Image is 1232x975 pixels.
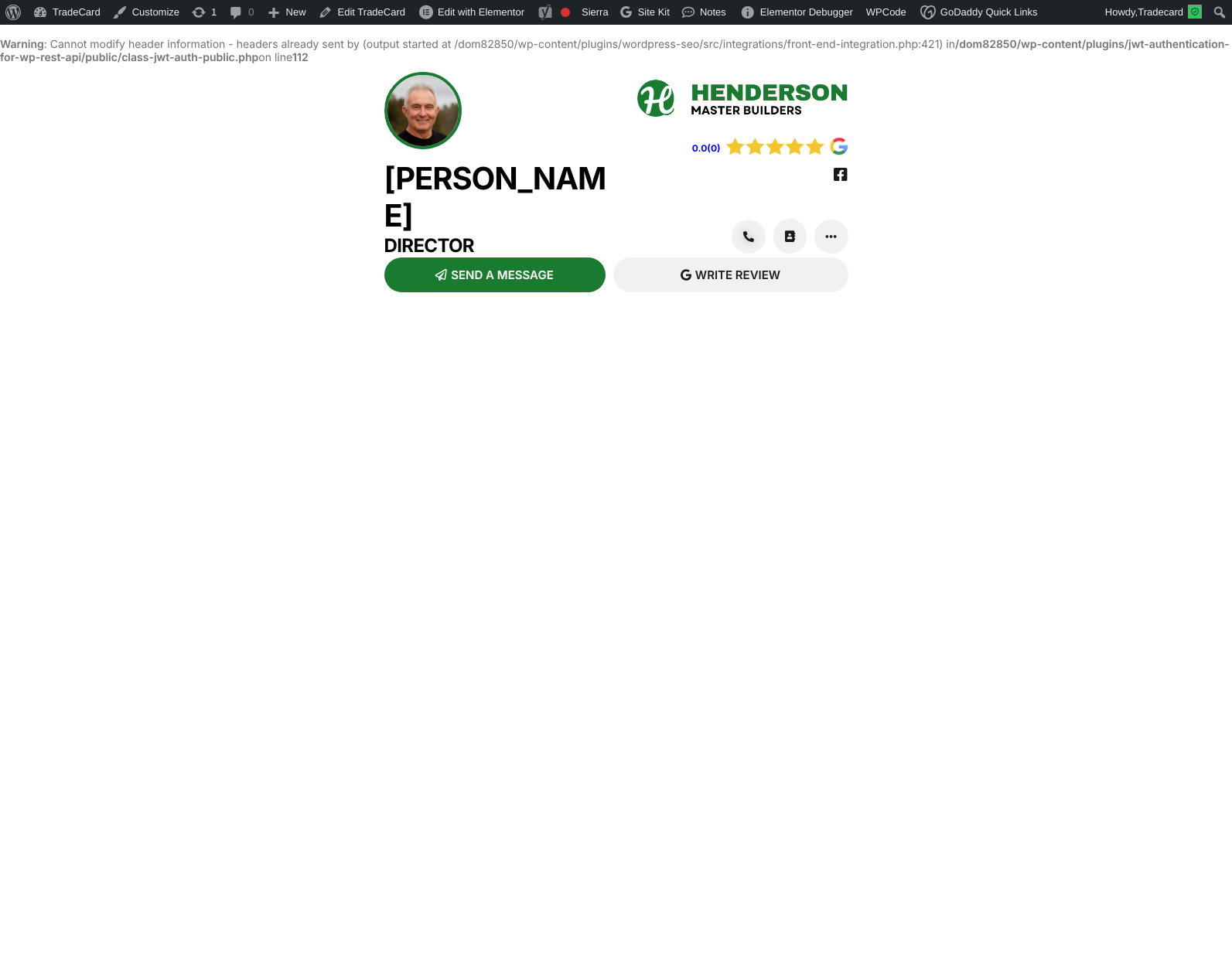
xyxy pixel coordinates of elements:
a: WRITE REVIEW [613,257,848,292]
h2: [PERSON_NAME] [384,160,616,234]
b: 112 [292,51,309,64]
a: 0.0(0) [692,142,721,154]
a: SEND A MESSAGE [384,257,606,292]
span: SEND A MESSAGE [451,269,553,281]
span: WRITE REVIEW [695,269,780,281]
span: Tradecard [1138,6,1183,18]
span: Site Kit [638,6,670,18]
span: Edit with Elementor [438,6,524,18]
h3: Director [384,234,616,257]
div: Focus keyphrase not set [561,8,570,17]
